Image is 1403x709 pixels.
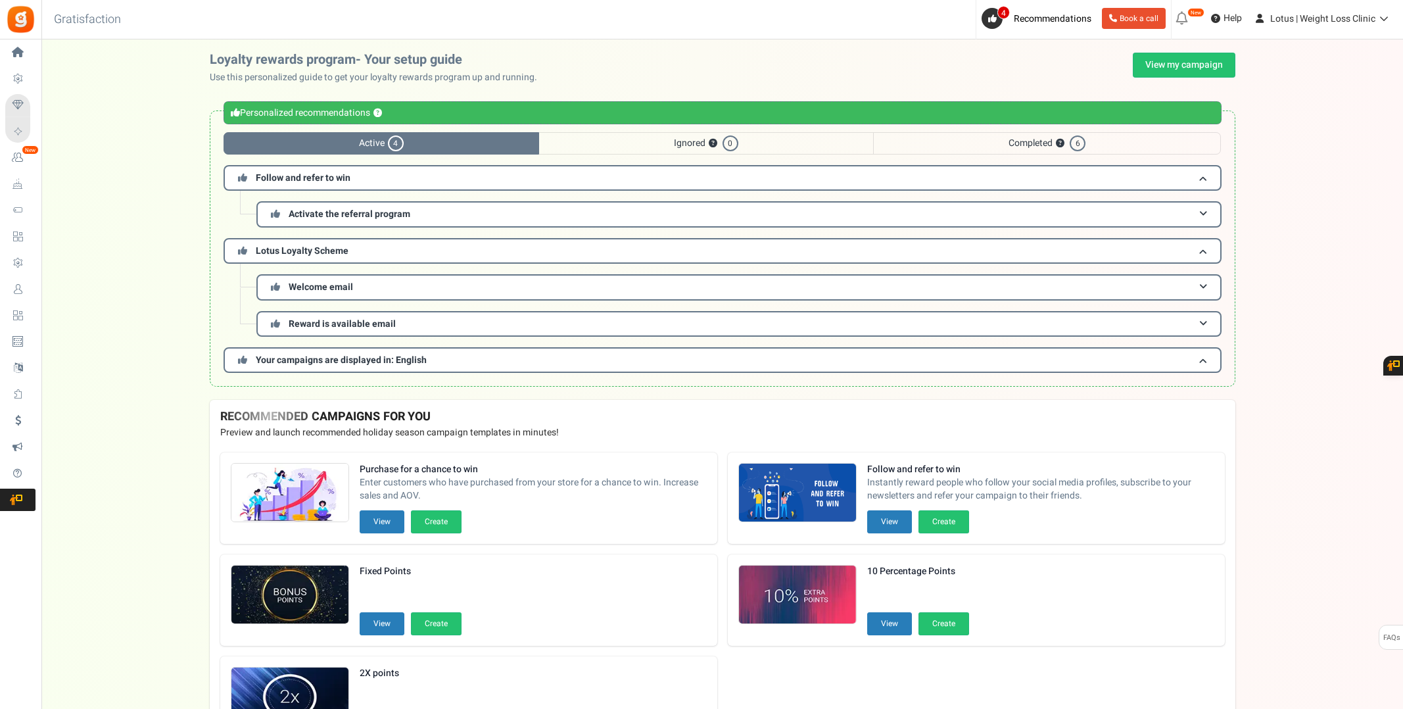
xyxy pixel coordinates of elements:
[256,171,350,185] span: Follow and refer to win
[1220,12,1242,25] span: Help
[739,464,856,523] img: Recommended Campaigns
[918,612,969,635] button: Create
[739,566,856,625] img: Recommended Campaigns
[1070,135,1085,151] span: 6
[388,135,404,151] span: 4
[1056,139,1064,148] button: ?
[289,317,396,331] span: Reward is available email
[873,132,1221,155] span: Completed
[867,565,969,578] strong: 10 Percentage Points
[918,510,969,533] button: Create
[360,612,404,635] button: View
[360,510,404,533] button: View
[22,145,39,155] em: New
[220,426,1225,439] p: Preview and launch recommended holiday season campaign templates in minutes!
[220,410,1225,424] h4: RECOMMENDED CAMPAIGNS FOR YOU
[256,353,427,367] span: Your campaigns are displayed in: English
[1383,625,1400,650] span: FAQs
[1270,12,1375,26] span: Lotus | Weight Loss Clinic
[210,71,548,84] p: Use this personalized guide to get your loyalty rewards program up and running.
[360,476,707,502] span: Enter customers who have purchased from your store for a chance to win. Increase sales and AOV.
[1187,8,1204,17] em: New
[867,510,912,533] button: View
[539,132,873,155] span: Ignored
[289,207,410,221] span: Activate the referral program
[1102,8,1166,29] a: Book a call
[210,53,548,67] h2: Loyalty rewards program- Your setup guide
[231,566,348,625] img: Recommended Campaigns
[256,244,348,258] span: Lotus Loyalty Scheme
[5,147,36,169] a: New
[231,464,348,523] img: Recommended Campaigns
[360,463,707,476] strong: Purchase for a chance to win
[867,476,1214,502] span: Instantly reward people who follow your social media profiles, subscribe to your newsletters and ...
[997,6,1010,19] span: 4
[723,135,738,151] span: 0
[39,7,135,33] h3: Gratisfaction
[1014,12,1091,26] span: Recommendations
[289,280,353,294] span: Welcome email
[6,5,36,34] img: Gratisfaction
[867,463,1214,476] strong: Follow and refer to win
[867,612,912,635] button: View
[709,139,717,148] button: ?
[224,101,1222,124] div: Personalized recommendations
[411,612,462,635] button: Create
[1133,53,1235,78] a: View my campaign
[360,565,462,578] strong: Fixed Points
[411,510,462,533] button: Create
[1206,8,1247,29] a: Help
[360,667,462,680] strong: 2X points
[373,109,382,118] button: ?
[224,132,539,155] span: Active
[982,8,1097,29] a: 4 Recommendations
